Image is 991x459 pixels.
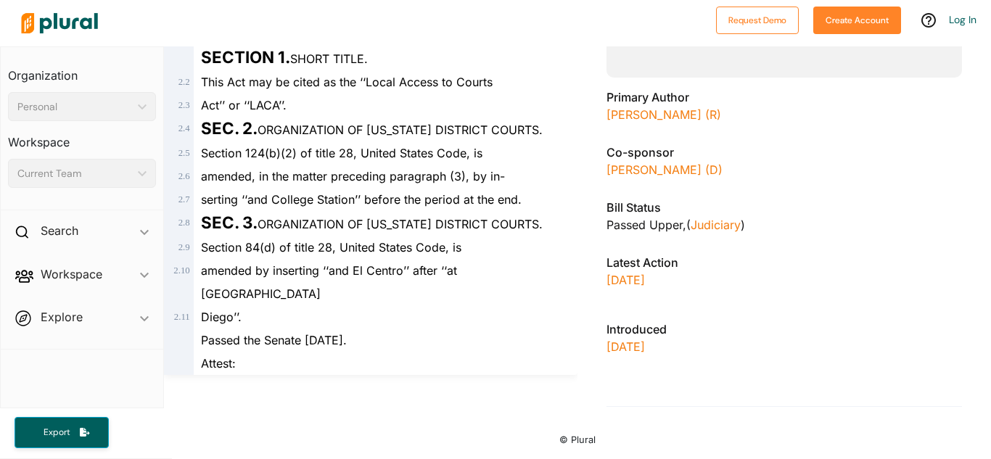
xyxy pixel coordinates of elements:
[201,212,258,232] strong: SEC. 3.
[606,338,962,355] p: [DATE]
[8,54,156,86] h3: Organization
[178,194,190,204] span: 2 . 7
[201,310,242,324] span: Diego’’.
[178,148,190,158] span: 2 . 5
[716,7,799,34] button: Request Demo
[201,217,543,231] span: ORGANIZATION OF [US_STATE] DISTRICT COURTS.
[178,242,190,252] span: 2 . 9
[17,99,132,115] div: Personal
[716,12,799,27] a: Request Demo
[201,192,522,207] span: serting ‘‘and College Station’’ before the period at the end.
[201,169,505,183] span: amended, in the matter preceding paragraph (3), by in-
[201,146,482,160] span: Section 124(b)(2) of title 28, United States Code, is
[33,426,80,439] span: Export
[201,51,368,66] span: SHORT TITLE.
[606,107,721,122] a: [PERSON_NAME] (R)
[606,254,962,271] h3: Latest Action
[178,100,190,110] span: 2 . 3
[15,417,109,448] button: Export
[201,123,543,137] span: ORGANIZATION OF [US_STATE] DISTRICT COURTS.
[17,166,132,181] div: Current Team
[559,434,596,445] small: © Plural
[41,223,78,239] h2: Search
[691,218,741,232] a: Judiciary
[178,171,190,181] span: 2 . 6
[178,218,190,228] span: 2 . 8
[606,162,723,177] a: [PERSON_NAME] (D)
[813,7,901,34] button: Create Account
[201,75,493,89] span: This Act may be cited as the ‘‘Local Access to Courts
[201,118,258,138] strong: SEC. 2.
[606,144,962,161] h3: Co-sponsor
[201,47,290,67] strong: SECTION 1.
[201,356,236,371] span: Attest:
[606,199,962,216] h3: Bill Status
[813,12,901,27] a: Create Account
[178,123,190,133] span: 2 . 4
[8,121,156,153] h3: Workspace
[178,77,190,87] span: 2 . 2
[606,321,962,338] h3: Introduced
[201,98,287,112] span: Act’’ or ‘‘LACA’’.
[174,312,190,322] span: 2 . 11
[201,333,347,347] span: Passed the Senate [DATE].
[201,263,457,301] span: amended by inserting ‘‘and El Centro’’ after ‘‘at [GEOGRAPHIC_DATA]
[606,88,962,106] h3: Primary Author
[606,271,962,289] p: [DATE]
[201,240,461,255] span: Section 84(d) of title 28, United States Code, is
[949,13,976,26] a: Log In
[173,265,189,276] span: 2 . 10
[606,216,962,233] div: Passed Upper , ( )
